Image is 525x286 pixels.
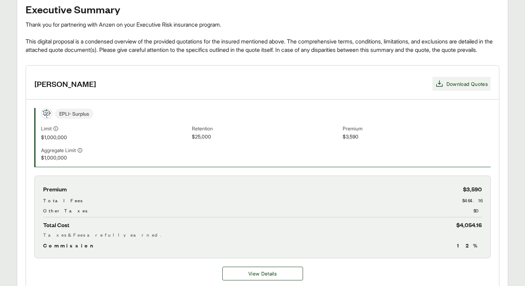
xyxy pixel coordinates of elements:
[41,108,52,119] img: Berkley Management Protection
[43,184,67,194] span: Premium
[43,241,96,250] span: Commission
[34,79,96,89] h3: [PERSON_NAME]
[432,77,491,91] button: Download Quotes
[43,197,82,204] span: Total Fees
[26,20,499,54] div: Thank you for partnering with Anzen on your Executive Risk insurance program. This digital propos...
[446,80,488,88] span: Download Quotes
[41,147,76,154] span: Aggregate Limit
[343,133,491,141] span: $3,590
[343,125,491,133] span: Premium
[222,267,303,280] a: Berkley MP details
[473,207,482,214] span: $0
[43,220,69,230] span: Total Cost
[26,4,499,15] h2: Executive Summary
[248,270,277,277] span: View Details
[222,267,303,280] button: View Details
[43,231,482,238] div: Taxes & Fees are fully earned.
[462,197,482,204] span: $464.16
[457,241,482,250] span: 12 %
[41,134,189,141] span: $1,000,000
[463,184,482,194] span: $3,590
[55,109,93,119] span: EPLI - Surplus
[41,154,189,161] span: $1,000,000
[192,125,340,133] span: Retention
[43,207,87,214] span: Other Taxes
[41,125,52,132] span: Limit
[456,220,482,230] span: $4,054.16
[192,133,340,141] span: $25,000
